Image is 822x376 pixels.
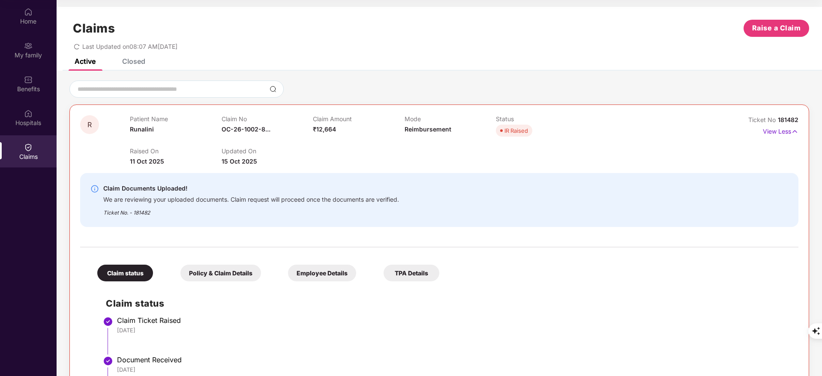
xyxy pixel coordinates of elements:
div: Claim Documents Uploaded! [103,183,399,194]
span: R [87,121,92,128]
div: TPA Details [384,265,439,281]
img: svg+xml;base64,PHN2ZyBpZD0iQ2xhaW0iIHhtbG5zPSJodHRwOi8vd3d3LnczLm9yZy8yMDAwL3N2ZyIgd2lkdGg9IjIwIi... [24,143,33,152]
p: Claim No [222,115,313,122]
img: svg+xml;base64,PHN2ZyBpZD0iU2VhcmNoLTMyeDMyIiB4bWxucz0iaHR0cDovL3d3dy53My5vcmcvMjAwMC9zdmciIHdpZH... [270,86,276,93]
span: Ticket No [748,116,778,123]
div: [DATE] [117,326,790,334]
div: Document Received [117,355,790,364]
img: svg+xml;base64,PHN2ZyB4bWxucz0iaHR0cDovL3d3dy53My5vcmcvMjAwMC9zdmciIHdpZHRoPSIxNyIgaGVpZ2h0PSIxNy... [791,127,798,136]
p: View Less [763,125,798,136]
div: Employee Details [288,265,356,281]
p: Status [496,115,587,122]
span: 15 Oct 2025 [222,158,257,165]
span: 181482 [778,116,798,123]
img: svg+xml;base64,PHN2ZyBpZD0iSG9zcGl0YWxzIiB4bWxucz0iaHR0cDovL3d3dy53My5vcmcvMjAwMC9zdmciIHdpZHRoPS... [24,109,33,118]
p: Mode [405,115,496,122]
p: Updated On [222,147,313,155]
span: 11 Oct 2025 [130,158,164,165]
img: svg+xml;base64,PHN2ZyBpZD0iSG9tZSIgeG1sbnM9Imh0dHA6Ly93d3cudzMub3JnLzIwMDAvc3ZnIiB3aWR0aD0iMjAiIG... [24,8,33,16]
h1: Claims [73,21,115,36]
img: svg+xml;base64,PHN2ZyBpZD0iSW5mby0yMHgyMCIgeG1sbnM9Imh0dHA6Ly93d3cudzMub3JnLzIwMDAvc3ZnIiB3aWR0aD... [90,185,99,193]
div: Active [75,57,96,66]
span: Last Updated on 08:07 AM[DATE] [82,43,177,50]
span: redo [74,43,80,50]
div: Claim status [97,265,153,281]
p: Patient Name [130,115,221,122]
img: svg+xml;base64,PHN2ZyB3aWR0aD0iMjAiIGhlaWdodD0iMjAiIHZpZXdCb3g9IjAgMCAyMCAyMCIgZmlsbD0ibm9uZSIgeG... [24,42,33,50]
button: Raise a Claim [744,20,809,37]
div: Closed [122,57,145,66]
h2: Claim status [106,296,790,310]
div: IR Raised [504,126,528,135]
span: Reimbursement [405,125,451,133]
img: svg+xml;base64,PHN2ZyBpZD0iU3RlcC1Eb25lLTMyeDMyIiB4bWxucz0iaHR0cDovL3d3dy53My5vcmcvMjAwMC9zdmciIH... [103,356,113,366]
div: Claim Ticket Raised [117,316,790,325]
img: svg+xml;base64,PHN2ZyBpZD0iU3RlcC1Eb25lLTMyeDMyIiB4bWxucz0iaHR0cDovL3d3dy53My5vcmcvMjAwMC9zdmciIH... [103,316,113,327]
p: Raised On [130,147,221,155]
span: Raise a Claim [752,23,801,33]
span: ₹12,664 [313,125,336,133]
p: Claim Amount [313,115,404,122]
span: Runalini [130,125,154,133]
img: svg+xml;base64,PHN2ZyBpZD0iQmVuZWZpdHMiIHhtbG5zPSJodHRwOi8vd3d3LnczLm9yZy8yMDAwL3N2ZyIgd2lkdGg9Ij... [24,75,33,84]
div: [DATE] [117,366,790,373]
div: We are reviewing your uploaded documents. Claim request will proceed once the documents are verif... [103,194,399,203]
div: Policy & Claim Details [180,265,261,281]
div: Ticket No. - 181482 [103,203,399,217]
span: OC-26-1002-8... [222,125,270,133]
